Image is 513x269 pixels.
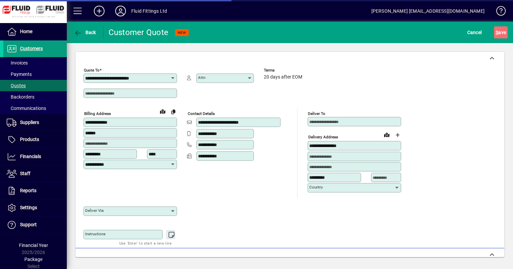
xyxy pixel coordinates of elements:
a: View on map [381,129,392,140]
span: Products [20,137,39,142]
span: Customers [20,46,43,51]
span: Support [20,222,37,227]
span: Financial Year [19,243,48,248]
div: Fluid Fittings Ltd [131,6,167,16]
span: Reports [20,188,36,193]
span: Backorders [7,94,34,100]
a: Home [3,23,67,40]
a: Invoices [3,57,67,69]
span: S [496,30,498,35]
mat-hint: Use 'Enter' to start a new line [119,239,172,247]
span: Terms [264,68,304,73]
span: Settings [20,205,37,210]
span: Communications [7,106,46,111]
span: NEW [178,30,186,35]
a: Knowledge Base [491,1,505,23]
app-page-header-button: Back [67,26,104,38]
span: Cancel [467,27,482,38]
span: Quotes [7,83,26,88]
a: View on map [157,106,168,117]
button: Add [89,5,110,17]
a: Products [3,131,67,148]
span: Home [20,29,32,34]
button: Choose address [392,130,403,140]
mat-label: Attn [198,75,205,80]
span: Invoices [7,60,28,65]
span: Suppliers [20,120,39,125]
a: Reports [3,182,67,199]
mat-label: Quote To [84,68,100,73]
a: Suppliers [3,114,67,131]
span: Financials [20,154,41,159]
a: Settings [3,199,67,216]
span: Back [74,30,96,35]
button: Back [72,26,98,38]
mat-label: Country [309,185,323,189]
a: Financials [3,148,67,165]
button: Cancel [466,26,484,38]
button: Profile [110,5,131,17]
mat-label: Deliver via [85,208,104,213]
a: Payments [3,69,67,80]
span: Package [24,257,42,262]
button: Copy to Delivery address [168,106,179,117]
span: ave [496,27,506,38]
a: Backorders [3,91,67,103]
a: Communications [3,103,67,114]
button: Save [494,26,508,38]
a: Quotes [3,80,67,91]
a: Staff [3,165,67,182]
span: 20 days after EOM [264,75,302,80]
mat-label: Deliver To [308,111,325,116]
a: Support [3,217,67,233]
div: [PERSON_NAME] [EMAIL_ADDRESS][DOMAIN_NAME] [371,6,485,16]
mat-label: Instructions [85,232,106,236]
span: Payments [7,72,32,77]
div: Customer Quote [109,27,169,38]
span: Staff [20,171,30,176]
